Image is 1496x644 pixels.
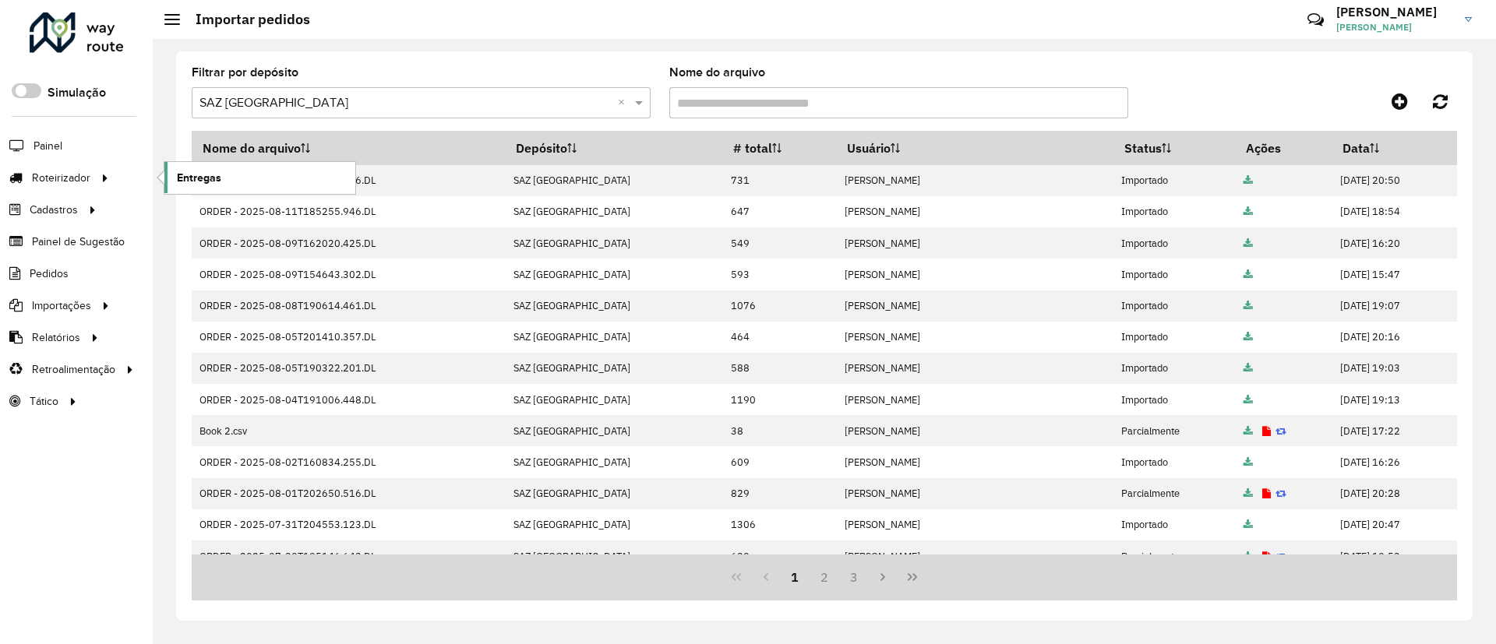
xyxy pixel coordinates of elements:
[1244,330,1253,343] a: Arquivo completo
[810,562,839,592] button: 2
[505,322,722,353] td: SAZ [GEOGRAPHIC_DATA]
[1332,415,1457,446] td: [DATE] 17:22
[32,297,91,314] span: Importações
[836,509,1113,540] td: [PERSON_NAME]
[839,562,869,592] button: 3
[505,165,722,196] td: SAZ [GEOGRAPHIC_DATA]
[192,446,505,477] td: ORDER - 2025-08-02T160834.255.DL
[836,353,1113,384] td: [PERSON_NAME]
[1262,550,1271,563] a: Exibir log de erros
[192,478,505,509] td: ORDER - 2025-08-01T202650.516.DL
[1332,165,1457,196] td: [DATE] 20:50
[30,393,58,410] span: Tático
[180,11,310,28] h2: Importar pedidos
[192,227,505,259] td: ORDER - 2025-08-09T162020.425.DL
[1244,237,1253,250] a: Arquivo completo
[836,322,1113,353] td: [PERSON_NAME]
[1332,259,1457,290] td: [DATE] 15:47
[836,259,1113,290] td: [PERSON_NAME]
[505,384,722,415] td: SAZ [GEOGRAPHIC_DATA]
[836,196,1113,227] td: [PERSON_NAME]
[836,132,1113,165] th: Usuário
[48,83,106,102] label: Simulação
[1332,227,1457,259] td: [DATE] 16:20
[722,259,836,290] td: 593
[1332,478,1457,509] td: [DATE] 20:28
[1113,196,1236,227] td: Importado
[722,165,836,196] td: 731
[505,353,722,384] td: SAZ [GEOGRAPHIC_DATA]
[618,93,631,112] span: Clear all
[836,415,1113,446] td: [PERSON_NAME]
[1113,509,1236,540] td: Importado
[505,446,722,477] td: SAZ [GEOGRAPHIC_DATA]
[1299,3,1332,37] a: Contato Rápido
[1244,299,1253,312] a: Arquivo completo
[1244,550,1253,563] a: Arquivo completo
[1244,361,1253,375] a: Arquivo completo
[1113,540,1236,572] td: Parcialmente
[1244,268,1253,281] a: Arquivo completo
[836,540,1113,572] td: [PERSON_NAME]
[1275,487,1286,500] a: Reimportar
[1244,518,1253,531] a: Arquivo completo
[836,165,1113,196] td: [PERSON_NAME]
[1113,322,1236,353] td: Importado
[722,478,836,509] td: 829
[722,415,836,446] td: 38
[1332,509,1457,540] td: [DATE] 20:47
[722,353,836,384] td: 588
[722,446,836,477] td: 609
[1113,415,1236,446] td: Parcialmente
[505,227,722,259] td: SAZ [GEOGRAPHIC_DATA]
[1113,353,1236,384] td: Importado
[192,415,505,446] td: Book 2.csv
[1275,550,1286,563] a: Reimportar
[1332,290,1457,322] td: [DATE] 19:07
[1244,487,1253,500] a: Arquivo completo
[192,509,505,540] td: ORDER - 2025-07-31T204553.123.DL
[192,353,505,384] td: ORDER - 2025-08-05T190322.201.DL
[836,478,1113,509] td: [PERSON_NAME]
[722,132,836,165] th: # total
[1113,165,1236,196] td: Importado
[1332,384,1457,415] td: [DATE] 19:13
[30,202,78,218] span: Cadastros
[1275,424,1286,438] a: Reimportar
[836,384,1113,415] td: [PERSON_NAME]
[192,196,505,227] td: ORDER - 2025-08-11T185255.946.DL
[32,234,125,250] span: Painel de Sugestão
[505,259,722,290] td: SAZ [GEOGRAPHIC_DATA]
[192,322,505,353] td: ORDER - 2025-08-05T201410.357.DL
[722,509,836,540] td: 1306
[505,196,722,227] td: SAZ [GEOGRAPHIC_DATA]
[1113,446,1236,477] td: Importado
[192,384,505,415] td: ORDER - 2025-08-04T191006.448.DL
[722,322,836,353] td: 464
[505,540,722,572] td: SAZ [GEOGRAPHIC_DATA]
[669,63,765,82] label: Nome do arquivo
[1262,487,1271,500] a: Exibir log de erros
[1332,540,1457,572] td: [DATE] 19:53
[722,540,836,572] td: 630
[32,170,90,186] span: Roteirizador
[1332,353,1457,384] td: [DATE] 19:03
[1113,478,1236,509] td: Parcialmente
[898,562,927,592] button: Last Page
[1332,322,1457,353] td: [DATE] 20:16
[722,290,836,322] td: 1076
[1262,424,1271,438] a: Exibir log de erros
[869,562,898,592] button: Next Page
[1113,290,1236,322] td: Importado
[1244,393,1253,406] a: Arquivo completo
[722,227,836,259] td: 549
[836,446,1113,477] td: [PERSON_NAME]
[505,290,722,322] td: SAZ [GEOGRAPHIC_DATA]
[34,138,62,154] span: Painel
[1113,259,1236,290] td: Importado
[1336,20,1453,34] span: [PERSON_NAME]
[177,170,221,186] span: Entregas
[1336,5,1453,19] h3: [PERSON_NAME]
[1244,424,1253,438] a: Arquivo completo
[505,132,722,165] th: Depósito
